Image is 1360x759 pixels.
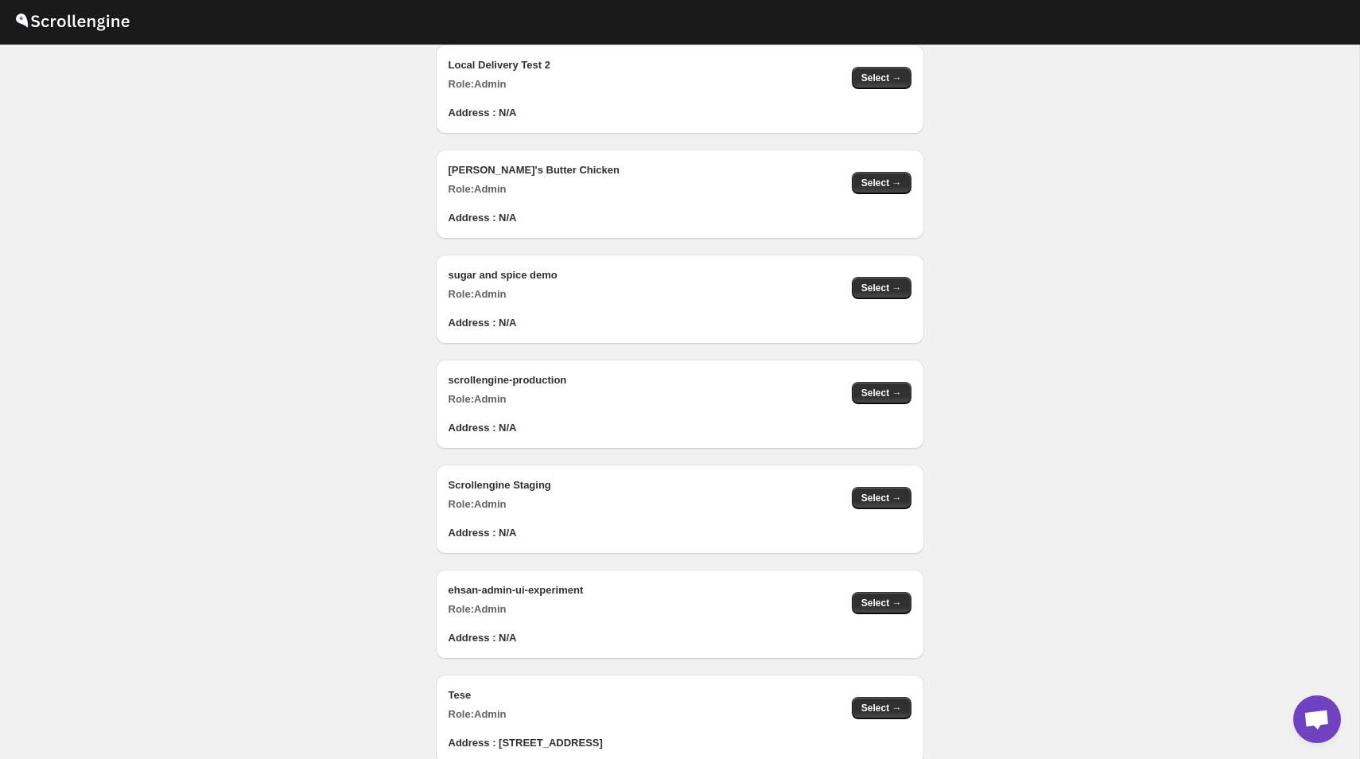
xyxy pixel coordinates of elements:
b: ehsan-admin-ui-experiment [449,584,584,596]
span: Select → [861,597,902,609]
b: Role: Admin [449,183,507,195]
span: Select → [861,387,902,399]
span: Select → [861,282,902,294]
button: Select → [852,592,911,614]
span: Select → [861,72,902,84]
button: Select → [852,697,911,719]
b: Role: Admin [449,78,507,90]
span: Select → [861,702,902,714]
button: Select → [852,382,911,404]
button: Select → [852,172,911,194]
b: Role: Admin [449,498,507,510]
b: Address : N/A [449,632,517,644]
button: Select → [852,67,911,89]
b: Address : N/A [449,212,517,224]
b: Scrollengine Staging [449,479,551,491]
b: scrollengine-production [449,374,567,386]
div: Open chat [1293,695,1341,743]
span: Select → [861,177,902,189]
b: Role: Admin [449,288,507,300]
b: Address : N/A [449,317,517,329]
b: Tese [449,689,472,701]
b: Address : N/A [449,422,517,434]
span: Select → [861,492,902,504]
b: sugar and spice demo [449,269,558,281]
b: Role: Admin [449,603,507,615]
b: [PERSON_NAME]'s Butter Chicken [449,164,620,176]
b: Address : N/A [449,527,517,539]
b: Local Delivery Test 2 [449,59,550,71]
b: Address : [STREET_ADDRESS] [449,737,603,749]
button: Select → [852,487,911,509]
b: Address : N/A [449,107,517,119]
b: Role: Admin [449,393,507,405]
b: Role: Admin [449,708,507,720]
button: Select → [852,277,911,299]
